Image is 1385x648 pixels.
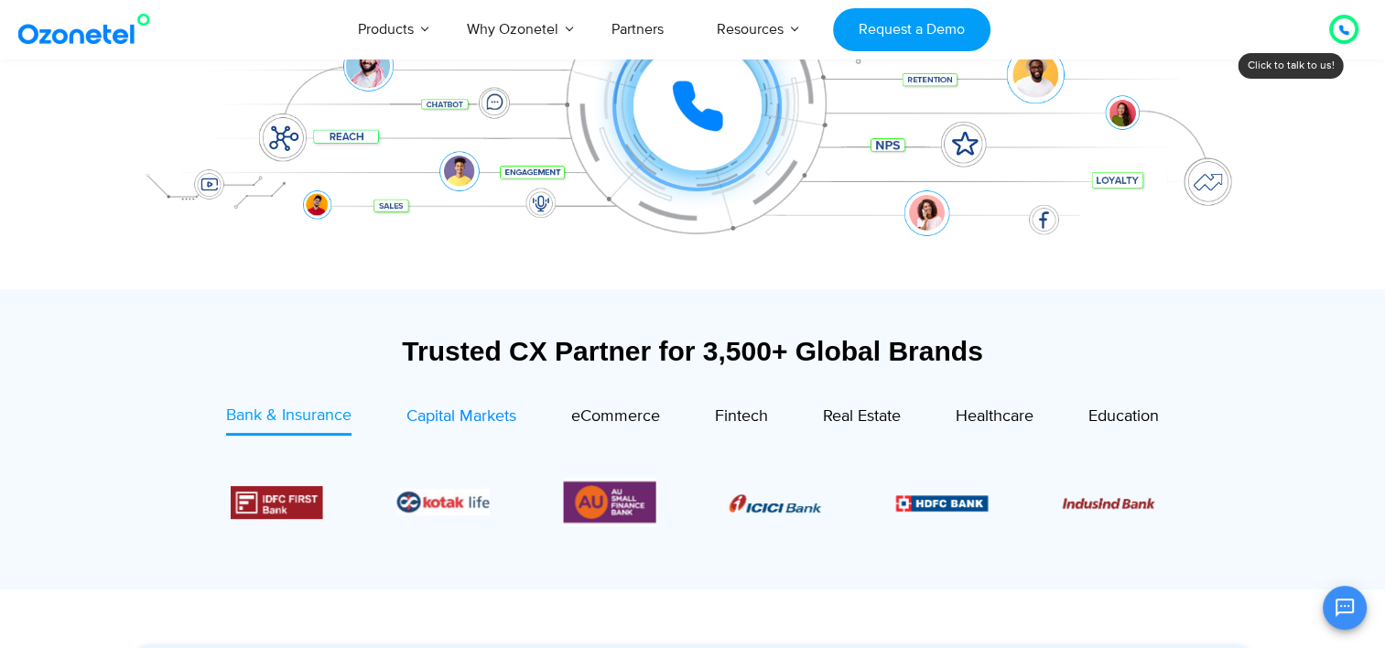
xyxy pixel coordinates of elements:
[823,404,901,435] a: Real Estate
[1088,406,1159,427] span: Education
[956,404,1033,435] a: Healthcare
[1063,491,1155,513] div: 3 / 6
[226,404,352,436] a: Bank & Insurance
[406,406,516,427] span: Capital Markets
[563,478,655,526] div: 6 / 6
[230,486,322,519] img: Picture12.png
[396,489,489,515] img: Picture26.jpg
[715,406,768,427] span: Fintech
[896,495,989,511] img: Picture9.png
[896,491,989,513] div: 2 / 6
[563,478,655,526] img: Picture13.png
[226,405,352,426] span: Bank & Insurance
[730,491,822,513] div: 1 / 6
[1063,498,1155,509] img: Picture10.png
[715,404,768,435] a: Fintech
[571,406,660,427] span: eCommerce
[956,406,1033,427] span: Healthcare
[130,335,1256,367] div: Trusted CX Partner for 3,500+ Global Brands
[1323,586,1367,630] button: Open chat
[230,486,322,519] div: 4 / 6
[396,489,489,515] div: 5 / 6
[571,404,660,435] a: eCommerce
[833,8,990,51] a: Request a Demo
[406,404,516,435] a: Capital Markets
[1088,404,1159,435] a: Education
[823,406,901,427] span: Real Estate
[730,494,822,513] img: Picture8.png
[231,478,1155,526] div: Image Carousel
